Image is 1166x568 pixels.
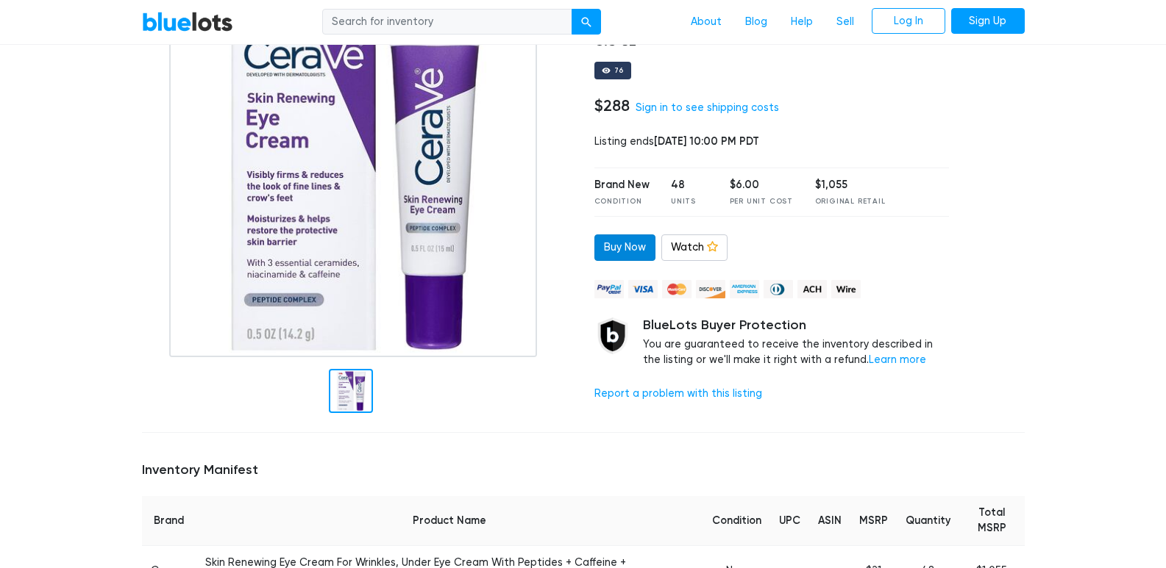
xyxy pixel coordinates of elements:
[770,496,809,546] th: UPC
[815,196,886,207] div: Original Retail
[869,353,926,366] a: Learn more
[671,196,708,207] div: Units
[142,462,1025,478] h5: Inventory Manifest
[850,496,897,546] th: MSRP
[872,8,945,35] a: Log In
[815,177,886,193] div: $1,055
[679,8,733,36] a: About
[594,177,650,193] div: Brand New
[594,387,762,400] a: Report a problem with this listing
[594,280,624,298] img: paypal_credit-80455e56f6e1299e8d57f40c0dcee7b8cd4ae79b9eccbfc37e2480457ba36de9.png
[614,67,625,74] div: 76
[825,8,866,36] a: Sell
[142,11,233,32] a: BlueLots
[196,496,703,546] th: Product Name
[959,496,1025,546] th: Total MSRP
[797,280,827,298] img: ach-b7992fed28a4f97f893c574229be66187b9afb3f1a8d16a4691d3d3140a8ab00.png
[730,196,793,207] div: Per Unit Cost
[643,317,950,368] div: You are guaranteed to receive the inventory described in the listing or we'll make it right with ...
[594,196,650,207] div: Condition
[628,280,658,298] img: visa-79caf175f036a155110d1892330093d4c38f53c55c9ec9e2c3a54a56571784bb.png
[764,280,793,298] img: diners_club-c48f30131b33b1bb0e5d0e2dbd43a8bea4cb12cb2961413e2f4250e06c020426.png
[594,134,950,150] div: Listing ends
[661,234,728,261] a: Watch
[322,9,572,35] input: Search for inventory
[671,177,708,193] div: 48
[730,280,759,298] img: american_express-ae2a9f97a040b4b41f6397f7637041a5861d5f99d0716c09922aba4e24c8547d.png
[779,8,825,36] a: Help
[730,177,793,193] div: $6.00
[643,317,950,334] h5: BlueLots Buyer Protection
[594,234,655,261] a: Buy Now
[897,496,959,546] th: Quantity
[733,8,779,36] a: Blog
[662,280,692,298] img: mastercard-42073d1d8d11d6635de4c079ffdb20a4f30a903dc55d1612383a1b395dd17f39.png
[696,280,725,298] img: discover-82be18ecfda2d062aad2762c1ca80e2d36a4073d45c9e0ffae68cd515fbd3d32.png
[809,496,850,546] th: ASIN
[951,8,1025,35] a: Sign Up
[831,280,861,298] img: wire-908396882fe19aaaffefbd8e17b12f2f29708bd78693273c0e28e3a24408487f.png
[142,496,196,546] th: Brand
[594,96,630,115] h4: $288
[594,317,631,354] img: buyer_protection_shield-3b65640a83011c7d3ede35a8e5a80bfdfaa6a97447f0071c1475b91a4b0b3d01.png
[703,496,770,546] th: Condition
[654,134,759,148] span: [DATE] 10:00 PM PDT
[636,101,779,114] a: Sign in to see shipping costs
